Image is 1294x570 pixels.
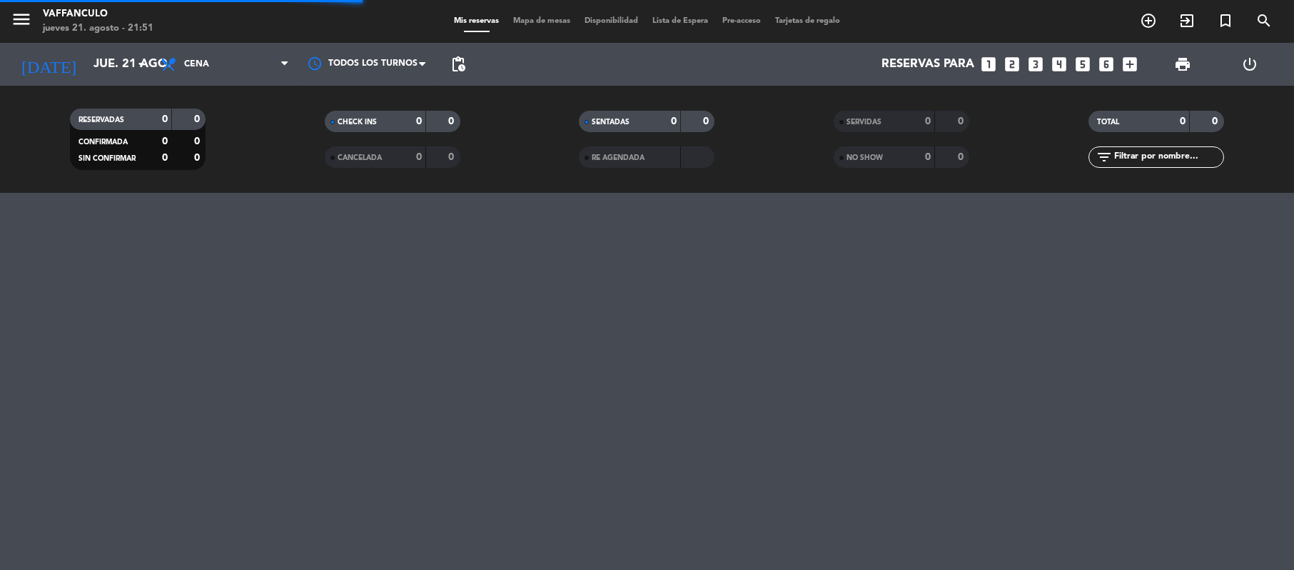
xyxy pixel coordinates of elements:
[448,116,457,126] strong: 0
[11,9,32,30] i: menu
[925,116,931,126] strong: 0
[1097,119,1119,126] span: TOTAL
[645,17,715,25] span: Lista de Espera
[162,114,168,124] strong: 0
[11,49,86,80] i: [DATE]
[1140,12,1157,29] i: add_circle_outline
[43,21,153,36] div: jueves 21. agosto - 21:51
[162,153,168,163] strong: 0
[1180,116,1186,126] strong: 0
[338,154,382,161] span: CANCELADA
[592,154,645,161] span: RE AGENDADA
[448,152,457,162] strong: 0
[450,56,467,73] span: pending_actions
[703,116,712,126] strong: 0
[1121,55,1139,74] i: add_box
[133,56,150,73] i: arrow_drop_down
[1050,55,1068,74] i: looks_4
[1073,55,1092,74] i: looks_5
[925,152,931,162] strong: 0
[592,119,630,126] span: SENTADAS
[1216,43,1283,86] div: LOG OUT
[846,119,881,126] span: SERVIDAS
[1096,149,1113,166] i: filter_list
[1174,56,1191,73] span: print
[184,59,209,69] span: Cena
[447,17,506,25] span: Mis reservas
[11,9,32,35] button: menu
[338,119,377,126] span: CHECK INS
[194,153,203,163] strong: 0
[958,152,966,162] strong: 0
[194,114,203,124] strong: 0
[881,58,974,71] span: Reservas para
[979,55,998,74] i: looks_one
[768,17,847,25] span: Tarjetas de regalo
[194,136,203,146] strong: 0
[79,116,124,124] span: RESERVADAS
[1178,12,1196,29] i: exit_to_app
[416,152,422,162] strong: 0
[715,17,768,25] span: Pre-acceso
[79,139,128,146] span: CONFIRMADA
[958,116,966,126] strong: 0
[79,155,136,162] span: SIN CONFIRMAR
[846,154,883,161] span: NO SHOW
[1217,12,1234,29] i: turned_in_not
[1113,149,1223,165] input: Filtrar por nombre...
[506,17,577,25] span: Mapa de mesas
[1097,55,1116,74] i: looks_6
[1241,56,1258,73] i: power_settings_new
[671,116,677,126] strong: 0
[1003,55,1021,74] i: looks_two
[577,17,645,25] span: Disponibilidad
[416,116,422,126] strong: 0
[162,136,168,146] strong: 0
[1212,116,1220,126] strong: 0
[1255,12,1273,29] i: search
[1026,55,1045,74] i: looks_3
[43,7,153,21] div: Vaffanculo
